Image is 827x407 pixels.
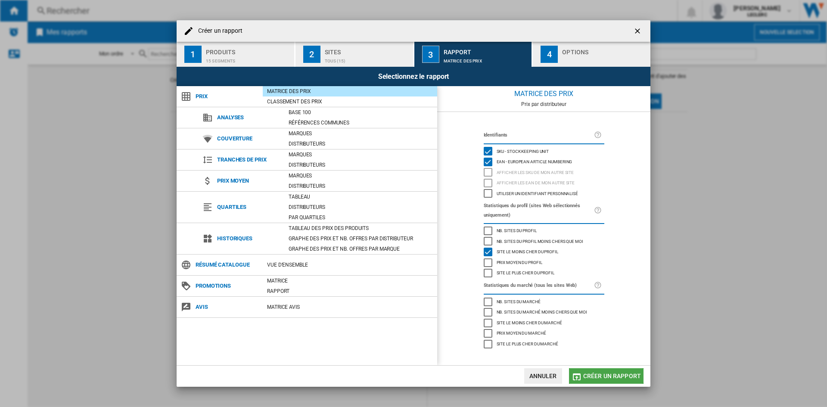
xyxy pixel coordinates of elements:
div: 3 [422,46,439,63]
h4: Créer un rapport [194,27,243,35]
span: Promotions [191,280,263,292]
div: Rapport [444,45,529,54]
div: Distributeurs [284,140,437,148]
div: Sites [325,45,410,54]
span: Analyses [213,112,284,124]
span: Créer un rapport [583,373,641,379]
div: Distributeurs [284,203,437,211]
div: Références communes [284,118,437,127]
span: Afficher les SKU de mon autre site [497,169,574,175]
span: Historiques [213,233,284,245]
div: Tableau [284,193,437,201]
div: Distributeurs [284,161,437,169]
md-checkbox: Nb. sites du marché moins chers que moi [484,307,604,318]
div: 2 [303,46,320,63]
span: Site le plus cher du profil [497,269,554,275]
span: Afficher les EAN de mon autre site [497,179,575,185]
div: Prix par distributeur [437,101,650,107]
span: Nb. sites du profil moins chers que moi [497,238,583,244]
div: Matrice des prix [263,87,437,96]
span: Prix moyen du marché [497,329,546,336]
span: Prix [191,90,263,103]
md-checkbox: Afficher les SKU de mon autre site [484,167,604,178]
span: Nb. sites du profil [497,227,537,233]
div: Distributeurs [284,182,437,190]
div: Marques [284,171,437,180]
md-checkbox: Afficher les EAN de mon autre site [484,178,604,189]
label: Statistiques du profil (sites Web sélectionnés uniquement) [484,201,594,220]
ng-md-icon: getI18NText('BUTTONS.CLOSE_DIALOG') [633,27,644,37]
md-checkbox: Site le moins cher du profil [484,247,604,258]
span: Résumé catalogue [191,259,263,271]
span: Prix moyen [213,175,284,187]
div: Selectionnez le rapport [177,67,650,86]
span: Nb. sites du marché [497,298,541,304]
div: Vue d'ensemble [263,261,437,269]
md-checkbox: Prix moyen du marché [484,328,604,339]
md-checkbox: Nb. sites du profil [484,226,604,236]
md-checkbox: Site le moins cher du marché [484,317,604,328]
span: Site le plus cher du marché [497,340,558,346]
span: Avis [191,301,263,313]
label: Statistiques du marché (tous les sites Web) [484,281,594,290]
md-checkbox: Nb. sites du profil moins chers que moi [484,236,604,247]
div: 4 [541,46,558,63]
div: Rapport [263,287,437,295]
div: Graphe des prix et nb. offres par marque [284,245,437,253]
div: Par quartiles [284,213,437,222]
button: 3 Rapport Matrice des prix [414,42,533,67]
span: Site le moins cher du marché [497,319,562,325]
span: SKU - Stock Keeping Unit [497,148,549,154]
div: Marques [284,150,437,159]
div: 1 [184,46,202,63]
button: 2 Sites TOUS (15) [295,42,414,67]
div: Matrice AVIS [263,303,437,311]
div: Classement des prix [263,97,437,106]
span: Tranches de prix [213,154,284,166]
div: 15 segments [206,54,291,63]
div: Produits [206,45,291,54]
md-checkbox: EAN - European Article Numbering [484,157,604,168]
div: Options [562,45,647,54]
button: 4 Options [533,42,650,67]
md-checkbox: Site le plus cher du marché [484,339,604,349]
span: Utiliser un identifiant personnalisé [497,190,578,196]
button: getI18NText('BUTTONS.CLOSE_DIALOG') [630,22,647,40]
span: EAN - European Article Numbering [497,158,572,164]
button: Créer un rapport [569,368,644,384]
span: Quartiles [213,201,284,213]
md-checkbox: Utiliser un identifiant personnalisé [484,188,604,199]
div: Base 100 [284,108,437,117]
md-checkbox: Site le plus cher du profil [484,268,604,279]
div: Tableau des prix des produits [284,224,437,233]
div: Matrice [263,277,437,285]
span: Couverture [213,133,284,145]
div: TOUS (15) [325,54,410,63]
md-checkbox: Nb. sites du marché [484,296,604,307]
md-checkbox: SKU - Stock Keeping Unit [484,146,604,157]
span: Prix moyen du profil [497,259,542,265]
label: Identifiants [484,130,594,140]
button: 1 Produits 15 segments [177,42,295,67]
div: Matrice des prix [437,86,650,101]
div: Graphe des prix et nb. offres par distributeur [284,234,437,243]
button: Annuler [524,368,562,384]
span: Site le moins cher du profil [497,248,558,254]
div: Matrice des prix [444,54,529,63]
span: Nb. sites du marché moins chers que moi [497,308,587,314]
div: Marques [284,129,437,138]
md-checkbox: Prix moyen du profil [484,257,604,268]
